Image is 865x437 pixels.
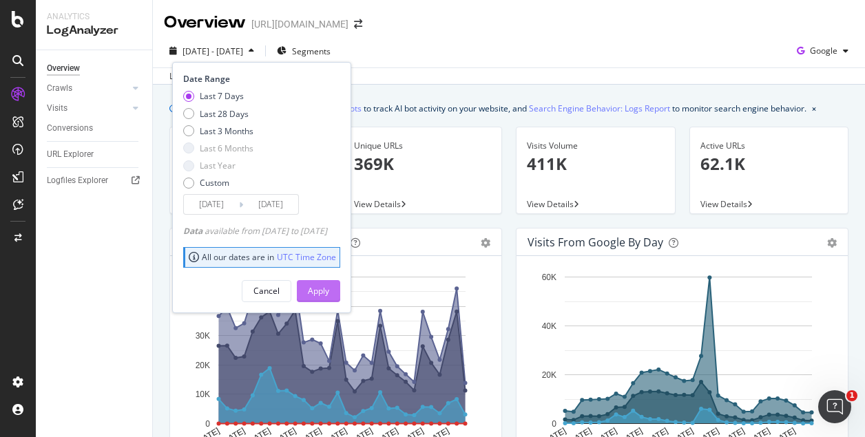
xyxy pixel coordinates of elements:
div: Crawls [47,81,72,96]
a: Conversions [47,121,143,136]
button: Segments [271,40,336,62]
button: close banner [809,98,820,118]
div: Last 28 Days [183,108,253,120]
input: Start Date [184,195,239,214]
div: gear [827,238,837,248]
text: 30K [196,331,210,341]
p: 411K [527,152,665,175]
div: LogAnalyzer [47,23,141,39]
div: Overview [164,11,246,34]
div: Last Year [183,160,253,171]
div: Last Year [200,160,236,171]
div: Cancel [253,285,280,297]
span: View Details [354,198,401,210]
div: Overview [47,61,80,76]
div: Apply [308,285,329,297]
div: We introduced 2 new report templates: to track AI bot activity on your website, and to monitor se... [183,101,806,116]
text: 10K [196,390,210,399]
text: 40K [542,321,556,331]
div: Last 7 Days [200,90,244,102]
iframe: Intercom live chat [818,390,851,423]
div: gear [481,238,490,248]
div: Last 3 Months [200,125,253,137]
div: Date Range [183,73,337,85]
text: 20K [196,361,210,370]
div: Custom [183,177,253,189]
button: Apply [297,280,340,302]
a: URL Explorer [47,147,143,162]
div: Unique URLs [354,140,492,152]
span: View Details [527,198,574,210]
div: available from [DATE] to [DATE] [183,225,327,237]
text: 0 [552,419,556,429]
input: End Date [243,195,298,214]
p: 62.1K [700,152,838,175]
a: UTC Time Zone [277,251,336,263]
div: Visits from Google by day [528,235,663,249]
div: Last 6 Months [183,142,253,154]
div: Last update [169,70,244,83]
span: Google [810,45,837,56]
span: View Details [700,198,747,210]
div: [URL][DOMAIN_NAME] [251,17,348,31]
div: Logfiles Explorer [47,173,108,188]
div: info banner [169,101,848,116]
button: [DATE] - [DATE] [164,40,260,62]
span: Data [183,225,205,237]
span: [DATE] - [DATE] [183,45,243,57]
div: Last 28 Days [200,108,249,120]
a: Crawls [47,81,129,96]
a: Overview [47,61,143,76]
div: Analytics [47,11,141,23]
text: 0 [205,419,210,429]
div: Active URLs [700,140,838,152]
span: 1 [846,390,857,401]
text: 60K [542,273,556,282]
div: Visits Volume [527,140,665,152]
a: Logfiles Explorer [47,173,143,188]
div: Last 6 Months [200,142,253,154]
p: 369K [354,152,492,175]
div: URL Explorer [47,147,94,162]
div: Conversions [47,121,93,136]
span: Segments [292,45,331,57]
div: arrow-right-arrow-left [354,19,362,29]
div: Last 7 Days [183,90,253,102]
div: All our dates are in [189,251,336,263]
div: Visits [47,101,67,116]
button: Cancel [242,280,291,302]
div: Last 3 Months [183,125,253,137]
a: Visits [47,101,129,116]
a: Search Engine Behavior: Logs Report [529,101,670,116]
text: 20K [542,370,556,380]
div: Custom [200,177,229,189]
button: Google [791,40,854,62]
